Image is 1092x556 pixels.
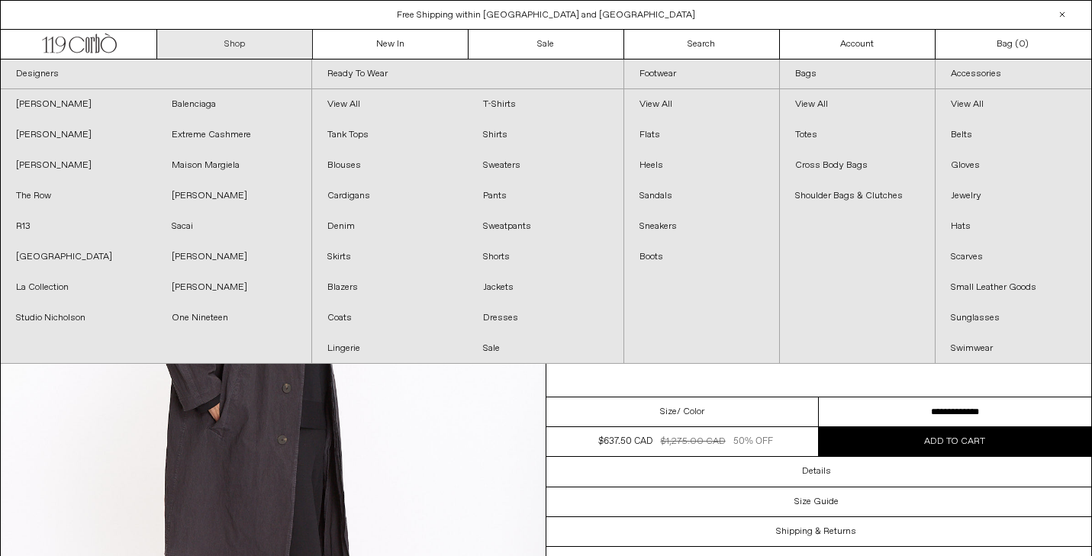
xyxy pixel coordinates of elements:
a: Scarves [936,242,1091,272]
a: Search [624,30,780,59]
a: View All [936,89,1091,120]
a: Lingerie [312,333,468,364]
a: Shoulder Bags & Clutches [780,181,935,211]
a: Sale [468,333,623,364]
a: Dresses [468,303,623,333]
a: Blazers [312,272,468,303]
a: Free Shipping within [GEOGRAPHIC_DATA] and [GEOGRAPHIC_DATA] [397,9,695,21]
a: [PERSON_NAME] [156,272,312,303]
a: Jewelry [936,181,1091,211]
a: Tank Tops [312,120,468,150]
a: The Row [1,181,156,211]
h3: Details [802,466,831,477]
span: Add to cart [924,435,985,448]
a: Hats [936,211,1091,242]
a: [GEOGRAPHIC_DATA] [1,242,156,272]
span: 0 [1019,38,1025,50]
a: Account [780,30,936,59]
span: Size [660,405,677,419]
a: Sale [469,30,624,59]
a: [PERSON_NAME] [156,181,312,211]
a: Pants [468,181,623,211]
a: T-Shirts [468,89,623,120]
a: View All [312,89,468,120]
a: Sunglasses [936,303,1091,333]
a: View All [624,89,779,120]
a: Cardigans [312,181,468,211]
a: Designers [1,59,311,89]
a: Extreme Cashmere [156,120,312,150]
a: Skirts [312,242,468,272]
a: Totes [780,120,935,150]
a: One Nineteen [156,303,312,333]
a: [PERSON_NAME] [1,150,156,181]
a: Maison Margiela [156,150,312,181]
a: Sneakers [624,211,779,242]
button: Add to cart [819,427,1091,456]
span: ) [1019,37,1029,51]
a: Ready To Wear [312,59,623,89]
a: Bag () [936,30,1091,59]
a: Denim [312,211,468,242]
a: Shop [157,30,313,59]
a: Balenciaga [156,89,312,120]
a: Sweatpants [468,211,623,242]
a: Belts [936,120,1091,150]
a: [PERSON_NAME] [1,120,156,150]
a: Accessories [936,59,1091,89]
a: Small Leather Goods [936,272,1091,303]
a: New In [313,30,469,59]
span: / Color [677,405,704,419]
h3: Size Guide [794,497,839,507]
a: Footwear [624,59,779,89]
a: Sandals [624,181,779,211]
a: [PERSON_NAME] [1,89,156,120]
a: Sacai [156,211,312,242]
a: View All [780,89,935,120]
a: [PERSON_NAME] [156,242,312,272]
a: Jackets [468,272,623,303]
a: La Collection [1,272,156,303]
a: Cross Body Bags [780,150,935,181]
a: Blouses [312,150,468,181]
a: Flats [624,120,779,150]
a: Shorts [468,242,623,272]
h3: Shipping & Returns [776,526,856,537]
a: Studio Nicholson [1,303,156,333]
a: Heels [624,150,779,181]
div: $637.50 CAD [598,435,652,448]
a: Swimwear [936,333,1091,364]
a: Gloves [936,150,1091,181]
a: Boots [624,242,779,272]
a: Shirts [468,120,623,150]
a: Coats [312,303,468,333]
div: $1,275.00 CAD [661,435,726,448]
a: R13 [1,211,156,242]
a: Sweaters [468,150,623,181]
div: 50% OFF [733,435,773,448]
a: Bags [780,59,935,89]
